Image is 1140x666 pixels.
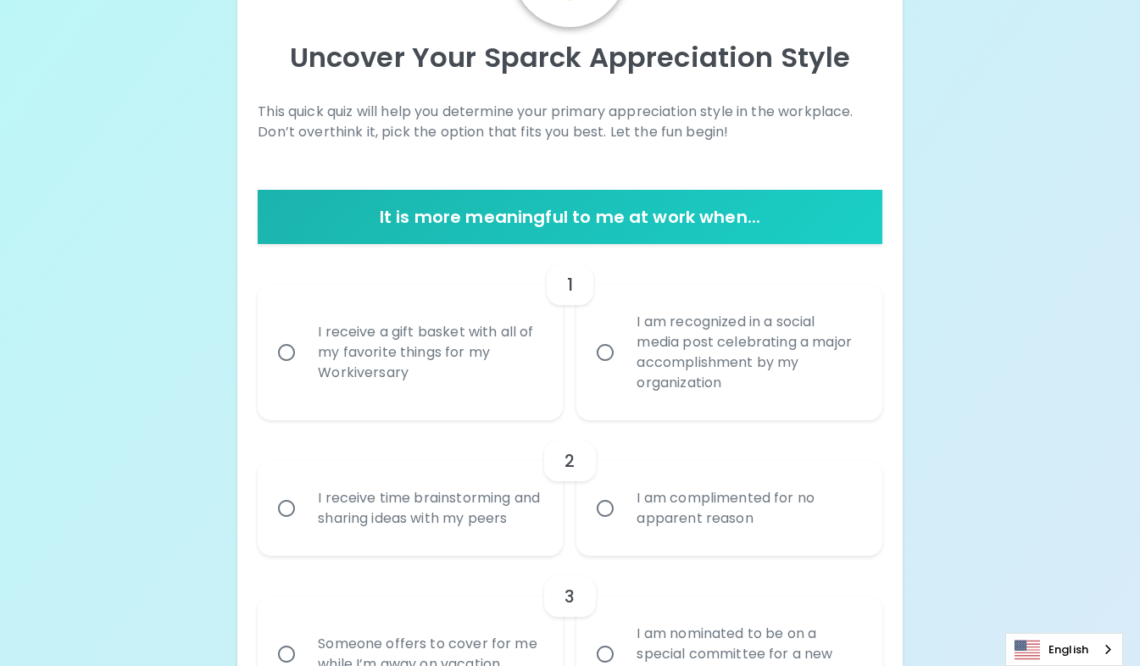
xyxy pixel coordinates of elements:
a: English [1006,634,1122,665]
div: I am recognized in a social media post celebrating a major accomplishment by my organization [623,291,872,413]
div: choice-group-check [258,420,882,556]
div: I receive time brainstorming and sharing ideas with my peers [304,468,553,549]
div: I am complimented for no apparent reason [623,468,872,549]
h6: It is more meaningful to me at work when... [264,203,876,230]
h6: 1 [567,271,573,298]
p: Uncover Your Sparck Appreciation Style [258,41,882,75]
h6: 2 [564,447,575,475]
h6: 3 [564,583,575,610]
p: This quick quiz will help you determine your primary appreciation style in the workplace. Don’t o... [258,102,882,142]
aside: Language selected: English [1005,633,1123,666]
div: Language [1005,633,1123,666]
div: I receive a gift basket with all of my favorite things for my Workiversary [304,302,553,403]
div: choice-group-check [258,244,882,420]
